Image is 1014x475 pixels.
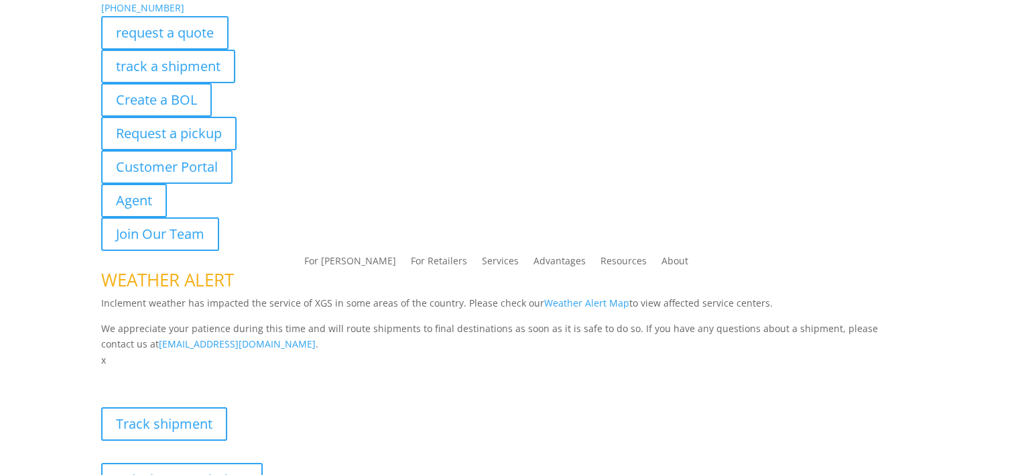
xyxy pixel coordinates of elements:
p: x [101,352,912,368]
a: Services [482,256,519,271]
a: Track shipment [101,407,227,441]
a: Resources [600,256,647,271]
span: WEATHER ALERT [101,268,234,292]
a: Join Our Team [101,217,219,251]
a: For [PERSON_NAME] [304,256,396,271]
a: Agent [101,184,167,217]
a: track a shipment [101,50,235,83]
a: Create a BOL [101,83,212,117]
b: Visibility, transparency, and control for your entire supply chain. [101,370,400,383]
a: Customer Portal [101,150,233,184]
a: About [661,256,688,271]
a: Request a pickup [101,117,237,150]
a: For Retailers [411,256,467,271]
p: Inclement weather has impacted the service of XGS in some areas of the country. Please check our ... [101,295,912,321]
a: Weather Alert Map [544,297,629,309]
a: Advantages [533,256,586,271]
a: request a quote [101,16,229,50]
a: [PHONE_NUMBER] [101,1,184,14]
p: We appreciate your patience during this time and will route shipments to final destinations as so... [101,321,912,353]
a: [EMAIL_ADDRESS][DOMAIN_NAME] [159,337,316,350]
